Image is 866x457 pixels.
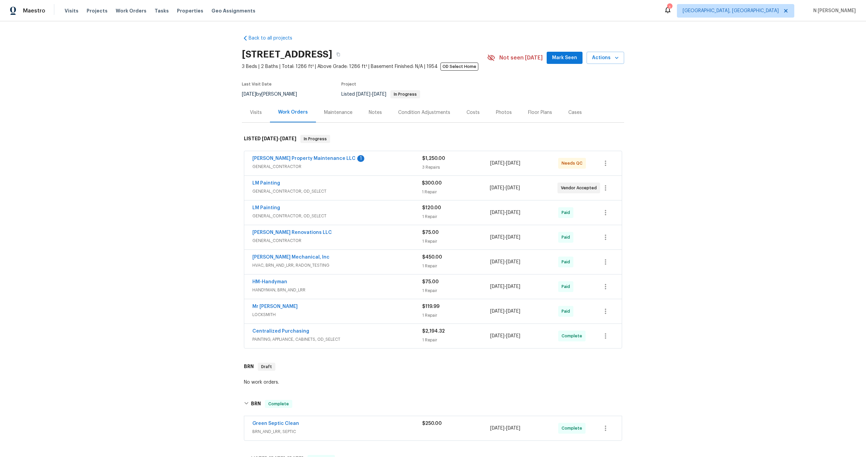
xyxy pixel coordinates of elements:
[422,312,490,319] div: 1 Repair
[422,238,490,245] div: 1 Repair
[490,283,520,290] span: -
[422,329,445,334] span: $2,194.32
[252,304,298,309] a: Mr [PERSON_NAME]
[490,334,504,338] span: [DATE]
[252,262,422,269] span: HVAC, BRN_AND_LRR, RADON_TESTING
[252,336,422,343] span: PAINTING, APPLIANCE, CABINETS, OD_SELECT
[562,234,573,241] span: Paid
[422,156,445,161] span: $1,250.00
[561,185,599,191] span: Vendor Accepted
[252,237,422,244] span: GENERAL_CONTRACTOR
[562,259,573,265] span: Paid
[552,54,577,62] span: Mark Seen
[811,7,856,14] span: N [PERSON_NAME]
[252,213,422,219] span: GENERAL_CONTRACTOR, OD_SELECT
[422,213,490,220] div: 1 Repair
[262,136,296,141] span: -
[252,280,287,284] a: HM-Handyman
[422,189,489,195] div: 1 Repair
[490,234,520,241] span: -
[258,363,275,370] span: Draft
[667,4,672,11] div: 1
[242,393,624,415] div: BRN Complete
[422,287,490,294] div: 1 Repair
[242,51,332,58] h2: [STREET_ADDRESS]
[440,63,478,71] span: OD Select Home
[490,161,504,166] span: [DATE]
[422,230,439,235] span: $75.00
[562,209,573,216] span: Paid
[422,304,439,309] span: $119.99
[252,421,299,426] a: Green Septic Clean
[301,136,329,142] span: In Progress
[562,425,585,432] span: Complete
[506,210,520,215] span: [DATE]
[490,260,504,264] span: [DATE]
[266,401,292,407] span: Complete
[568,109,582,116] div: Cases
[250,109,262,116] div: Visits
[341,92,420,97] span: Listed
[369,109,382,116] div: Notes
[155,8,169,13] span: Tasks
[252,230,332,235] a: [PERSON_NAME] Renovations LLC
[242,128,624,150] div: LISTED [DATE]-[DATE]In Progress
[251,400,261,408] h6: BRN
[422,280,439,284] span: $75.00
[252,188,422,195] span: GENERAL_CONTRACTOR, OD_SELECT
[252,163,422,170] span: GENERAL_CONTRACTOR
[490,333,520,339] span: -
[252,428,422,435] span: BRN_AND_LRR, SEPTIC
[490,209,520,216] span: -
[280,136,296,141] span: [DATE]
[252,287,422,293] span: HANDYMAN, BRN_AND_LRR
[490,425,520,432] span: -
[177,7,203,14] span: Properties
[506,260,520,264] span: [DATE]
[490,426,504,431] span: [DATE]
[506,186,520,190] span: [DATE]
[242,35,307,42] a: Back to all projects
[262,136,278,141] span: [DATE]
[562,333,585,339] span: Complete
[490,185,520,191] span: -
[242,90,305,98] div: by [PERSON_NAME]
[496,109,512,116] div: Photos
[528,109,552,116] div: Floor Plans
[252,206,280,210] a: LM Painting
[490,160,520,167] span: -
[506,284,520,289] span: [DATE]
[506,161,520,166] span: [DATE]
[592,54,619,62] span: Actions
[683,7,779,14] span: [GEOGRAPHIC_DATA], [GEOGRAPHIC_DATA]
[65,7,78,14] span: Visits
[242,82,272,86] span: Last Visit Date
[356,92,370,97] span: [DATE]
[252,156,356,161] a: [PERSON_NAME] Property Maintenance LLC
[372,92,386,97] span: [DATE]
[356,92,386,97] span: -
[332,48,344,61] button: Copy Address
[422,337,490,343] div: 1 Repair
[211,7,255,14] span: Geo Assignments
[252,311,422,318] span: LOCKSMITH
[422,255,442,260] span: $450.00
[490,309,504,314] span: [DATE]
[506,235,520,240] span: [DATE]
[587,52,624,64] button: Actions
[422,181,442,186] span: $300.00
[562,283,573,290] span: Paid
[562,308,573,315] span: Paid
[490,210,504,215] span: [DATE]
[244,363,254,371] h6: BRN
[506,334,520,338] span: [DATE]
[490,284,504,289] span: [DATE]
[252,255,329,260] a: [PERSON_NAME] Mechanical, Inc
[490,308,520,315] span: -
[87,7,108,14] span: Projects
[252,181,280,186] a: LM Painting
[357,155,364,162] div: 1
[244,379,622,386] div: No work orders.
[398,109,450,116] div: Condition Adjustments
[244,135,296,143] h6: LISTED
